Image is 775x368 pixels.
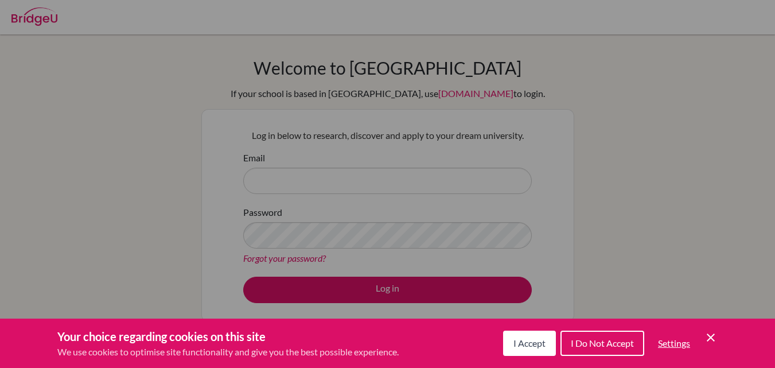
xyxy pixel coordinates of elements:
h3: Your choice regarding cookies on this site [57,328,399,345]
span: I Do Not Accept [571,338,634,348]
button: Settings [649,332,699,355]
span: Settings [658,338,690,348]
p: We use cookies to optimise site functionality and give you the best possible experience. [57,345,399,359]
span: I Accept [513,338,546,348]
button: I Do Not Accept [560,331,644,356]
button: Save and close [704,331,718,344]
button: I Accept [503,331,556,356]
